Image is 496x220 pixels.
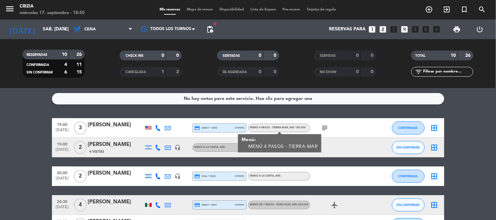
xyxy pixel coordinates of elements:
span: fiber_manual_record [213,22,217,26]
i: menu [5,4,15,14]
span: CANCELADA [126,71,146,74]
strong: 1 [162,70,164,74]
i: looks_3 [389,25,398,34]
i: airplanemode_active [331,201,339,209]
i: subject [321,124,329,132]
span: Disponibilidad [216,8,247,11]
span: NO SHOW [320,71,337,74]
span: stripe [235,203,245,207]
span: amex * 2000 [195,125,217,131]
i: border_all [431,172,438,180]
i: add_box [433,25,441,34]
strong: 26 [466,53,472,58]
span: , ARS 180.000 [288,126,306,129]
span: 20:30 [54,197,71,205]
i: exit_to_app [443,6,451,13]
strong: 26 [77,52,83,57]
span: RE AGENDADA [223,71,247,74]
span: Lista de Espera [247,8,279,11]
span: Tarjetas de regalo [303,8,340,11]
strong: 0 [259,53,262,58]
span: CONFIRMADA [399,174,418,178]
i: credit_card [195,125,200,131]
span: 20:00 [54,169,71,176]
i: search [478,6,486,13]
span: , ARS - [219,146,227,149]
i: filter_list [415,68,422,76]
span: MENÚ DE 7 PASOS - PURO MAR [250,203,309,206]
div: MENÚ 4 PASOS - TIERRA MAR [248,143,318,150]
span: [DATE] [54,128,71,135]
i: border_all [431,124,438,132]
span: Reservas para [329,27,366,32]
span: SIN CONFIRMAR [397,203,420,207]
input: Filtrar por nombre... [422,68,473,75]
span: MENÚ A LA CARTA [250,175,282,177]
strong: 2 [177,70,180,74]
i: looks_two [379,25,387,34]
strong: 0 [356,53,359,58]
i: looks_one [368,25,376,34]
div: No hay notas para este servicio. Haz clic para agregar una [184,95,312,102]
strong: 11 [77,62,83,67]
strong: 10 [451,53,456,58]
div: [PERSON_NAME] [88,198,144,206]
span: TOTAL [415,54,425,57]
i: headset_mic [175,145,181,150]
span: CHECK INS [126,54,144,57]
span: SIN CONFIRMAR [26,71,53,74]
strong: 0 [162,53,164,58]
span: 4 Visitas [90,149,105,154]
i: border_all [431,144,438,151]
span: CONFIRMADA [399,126,418,130]
strong: 0 [371,53,375,58]
span: 3 [74,121,87,134]
span: stripe [235,126,245,130]
i: arrow_drop_down [61,25,69,33]
div: LOG OUT [469,20,491,39]
i: credit_card [195,173,200,179]
span: , ARS - [274,175,282,177]
strong: 0 [274,70,278,74]
span: RESERVADAS [26,53,47,56]
strong: 0 [274,53,278,58]
span: pending_actions [206,25,214,33]
i: looks_6 [422,25,430,34]
span: 2 [74,170,87,183]
i: turned_in_not [461,6,469,13]
span: 19:00 [54,140,71,148]
span: Cena [84,27,96,32]
div: Menú: [241,136,318,143]
i: border_all [431,201,438,209]
span: 2 [74,141,87,154]
strong: 10 [62,52,67,57]
span: CONFIRMADA [26,63,49,67]
span: SENTADAS [223,54,240,57]
span: print [453,25,461,33]
div: [PERSON_NAME] [88,140,144,149]
span: , ARS 220.000 [291,203,309,206]
strong: 0 [356,70,359,74]
span: MENÚ 4 PASOS - TIERRA MAR [250,126,306,129]
span: 19:00 [54,120,71,128]
span: 4 [74,198,87,212]
div: [PERSON_NAME] [88,121,144,129]
span: Mis reservas [156,8,183,11]
i: headset_mic [175,173,181,179]
span: [DATE] [54,205,71,212]
strong: 6 [64,70,67,74]
span: Pre-acceso [279,8,303,11]
span: Mapa de mesas [183,8,216,11]
span: SERVIDAS [320,54,336,57]
div: Crizia [20,3,85,10]
div: miércoles 17. septiembre - 18:50 [20,10,85,16]
i: add_circle_outline [425,6,433,13]
span: SIN CONFIRMAR [397,146,420,149]
span: amex * 6007 [195,202,217,208]
strong: 4 [64,62,67,67]
i: [DATE] [5,22,40,37]
span: [DATE] [54,176,71,184]
i: credit_card [195,202,200,208]
i: looks_5 [411,25,419,34]
i: power_settings_new [476,25,484,33]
